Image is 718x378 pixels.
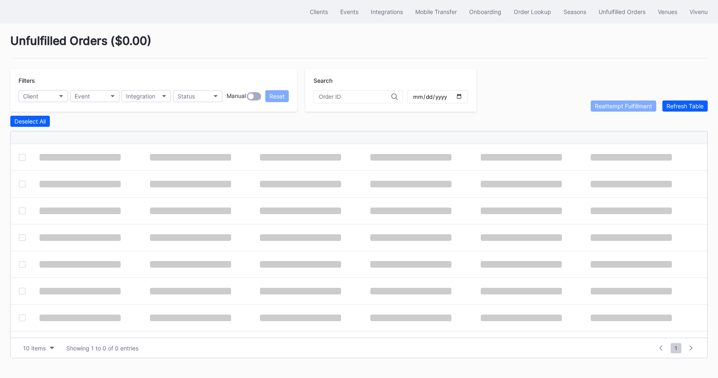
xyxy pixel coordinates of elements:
[652,4,683,19] button: Venues
[19,343,58,354] button: 10 items
[658,8,677,15] div: Venues
[334,4,365,19] button: Events
[66,345,138,352] div: Showing 1 to 0 of 0 entries
[75,93,90,100] div: Event
[415,8,457,15] div: Mobile Transfer
[173,90,222,102] button: Status
[595,103,652,110] div: Reattempt Fulfillment
[310,8,328,15] div: Clients
[227,92,246,100] div: Manual
[409,4,463,19] button: Mobile Transfer
[508,4,557,19] button: Order Lookup
[671,343,681,353] span: 1
[10,116,50,127] button: Deselect All
[591,100,656,112] button: Reattempt Fulfillment
[23,93,38,100] div: Client
[304,4,334,19] button: Clients
[592,4,652,19] button: Unfulfilled Orders
[564,8,586,15] div: Seasons
[662,100,708,112] button: Refresh Table
[14,118,46,125] div: Deselect All
[19,90,68,102] button: Client
[690,8,708,15] div: Vivenu
[683,4,714,19] button: Vivenu
[365,4,409,19] button: Integrations
[126,93,155,100] div: Integration
[463,4,508,19] button: Onboarding
[23,345,46,352] div: 10 items
[319,93,391,100] input: Order ID
[371,8,403,15] div: Integrations
[265,90,289,102] button: Reset
[178,93,195,100] div: Status
[269,93,285,100] div: Reset
[70,90,119,102] button: Event
[10,34,708,58] div: Unfulfilled Orders ( $0.00 )
[557,4,592,19] button: Seasons
[514,8,551,15] div: Order Lookup
[313,77,468,84] div: Search
[469,8,501,15] div: Onboarding
[19,77,289,84] div: Filters
[122,90,171,102] button: Integration
[599,8,645,15] div: Unfulfilled Orders
[667,103,704,110] div: Refresh Table
[340,8,358,15] div: Events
